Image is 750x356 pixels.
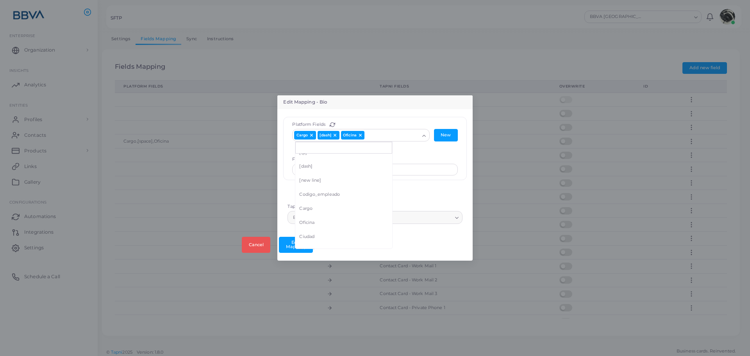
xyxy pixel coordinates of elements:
div: Search for option [287,211,462,224]
span: [dash] [320,133,331,137]
span: Cargo [299,206,388,212]
button: Cancel [242,237,270,253]
label: Platform Fields [292,122,335,128]
span: Bio [292,214,301,222]
span: Oficina [299,220,388,226]
h5: Edit Mapping - Bio [283,99,327,106]
span: [new line] [299,177,388,184]
span: Direccion [299,248,388,254]
span: Ciudad [299,234,388,240]
button: New [434,129,458,141]
span: Cargo [296,133,308,137]
span: Oficina [343,133,357,137]
div: OR [292,150,457,156]
span: Codigo_empleado [299,191,388,198]
button: Edit Mapping [279,237,313,253]
span: [dash] [299,163,388,170]
label: Fixed field value [292,156,457,163]
label: Tapni Field [287,204,462,210]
